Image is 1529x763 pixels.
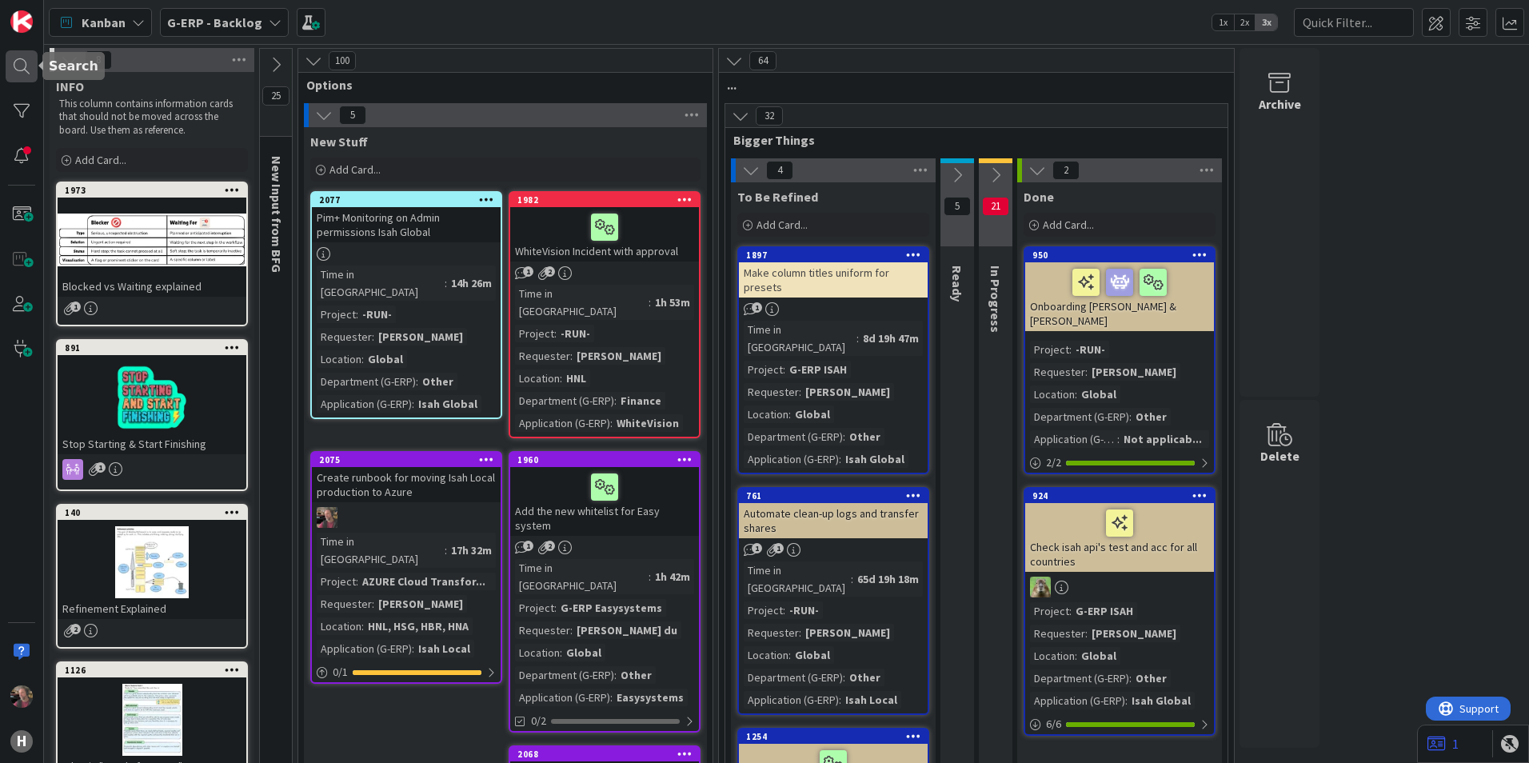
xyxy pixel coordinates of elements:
[554,599,557,617] span: :
[737,189,818,205] span: To Be Refined
[1128,692,1195,709] div: Isah Global
[801,383,894,401] div: [PERSON_NAME]
[613,414,683,432] div: WhiteVision
[1030,647,1075,665] div: Location
[573,347,665,365] div: [PERSON_NAME]
[573,621,681,639] div: [PERSON_NAME] du
[557,325,594,342] div: -RUN-
[1046,454,1061,471] span: 2 / 2
[1077,385,1120,403] div: Global
[1129,408,1132,425] span: :
[333,664,348,681] span: 0 / 1
[739,489,928,538] div: 761Automate clean-up logs and transfer shares
[1025,248,1214,331] div: 950Onboarding [PERSON_NAME] & [PERSON_NAME]
[167,14,262,30] b: G-ERP - Backlog
[739,503,928,538] div: Automate clean-up logs and transfer shares
[510,453,699,536] div: 1960Add the new whitelist for Easy system
[746,490,928,501] div: 761
[1030,430,1117,448] div: Application (G-ERP)
[414,640,474,657] div: Isah Local
[412,640,414,657] span: :
[1024,246,1216,474] a: 950Onboarding [PERSON_NAME] & [PERSON_NAME]Project:-RUN-Requester:[PERSON_NAME]Location:GlobalDep...
[517,454,699,465] div: 1960
[310,191,502,419] a: 2077Pim+ Monitoring on Admin permissions Isah GlobalTime in [GEOGRAPHIC_DATA]:14h 26mProject:-RUN...
[791,405,834,423] div: Global
[1024,487,1216,736] a: 924Check isah api's test and acc for all countriesTTProject:G-ERP ISAHRequester:[PERSON_NAME]Loca...
[312,193,501,242] div: 2077Pim+ Monitoring on Admin permissions Isah Global
[788,405,791,423] span: :
[445,274,447,292] span: :
[1025,262,1214,331] div: Onboarding [PERSON_NAME] & [PERSON_NAME]
[1427,734,1459,753] a: 1
[570,621,573,639] span: :
[329,51,356,70] span: 100
[65,342,246,354] div: 891
[65,507,246,518] div: 140
[845,428,884,445] div: Other
[788,646,791,664] span: :
[319,454,501,465] div: 2075
[56,339,248,491] a: 891Stop Starting & Start Finishing
[1132,669,1171,687] div: Other
[510,453,699,467] div: 1960
[649,568,651,585] span: :
[319,194,501,206] div: 2077
[447,541,496,559] div: 17h 32m
[515,666,614,684] div: Department (G-ERP)
[744,428,843,445] div: Department (G-ERP)
[1030,385,1075,403] div: Location
[312,453,501,502] div: 2075Create runbook for moving Isah Local production to Azure
[845,669,884,686] div: Other
[1075,385,1077,403] span: :
[739,262,928,298] div: Make column titles uniform for presets
[1085,625,1088,642] span: :
[317,507,337,528] img: BF
[1032,250,1214,261] div: 950
[515,644,560,661] div: Location
[1088,363,1180,381] div: [PERSON_NAME]
[49,58,98,74] h5: Search
[317,328,372,346] div: Requester
[766,161,793,180] span: 4
[1025,577,1214,597] div: TT
[610,414,613,432] span: :
[58,505,246,619] div: 140Refinement Explained
[746,250,928,261] div: 1897
[1260,446,1299,465] div: Delete
[1025,489,1214,503] div: 924
[10,730,33,753] div: H
[445,541,447,559] span: :
[317,350,361,368] div: Location
[739,729,928,744] div: 1254
[358,306,396,323] div: -RUN-
[510,467,699,536] div: Add the new whitelist for Easy system
[310,134,368,150] span: New Stuff
[317,395,412,413] div: Application (G-ERP)
[515,392,614,409] div: Department (G-ERP)
[617,666,656,684] div: Other
[570,347,573,365] span: :
[317,573,356,590] div: Project
[317,617,361,635] div: Location
[560,644,562,661] span: :
[58,505,246,520] div: 140
[1069,602,1072,620] span: :
[82,13,126,32] span: Kanban
[560,370,562,387] span: :
[554,325,557,342] span: :
[361,350,364,368] span: :
[783,601,785,619] span: :
[1069,341,1072,358] span: :
[59,98,245,137] p: This column contains information cards that should not be moved across the board. Use them as ref...
[613,689,688,706] div: Easysystems
[545,541,555,551] span: 2
[10,10,33,33] img: Visit kanbanzone.com
[744,321,856,356] div: Time in [GEOGRAPHIC_DATA]
[85,50,112,70] span: 8
[744,561,851,597] div: Time in [GEOGRAPHIC_DATA]
[358,573,489,590] div: AZURE Cloud Transfor...
[988,266,1004,333] span: In Progress
[752,543,762,553] span: 1
[1030,692,1125,709] div: Application (G-ERP)
[418,373,457,390] div: Other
